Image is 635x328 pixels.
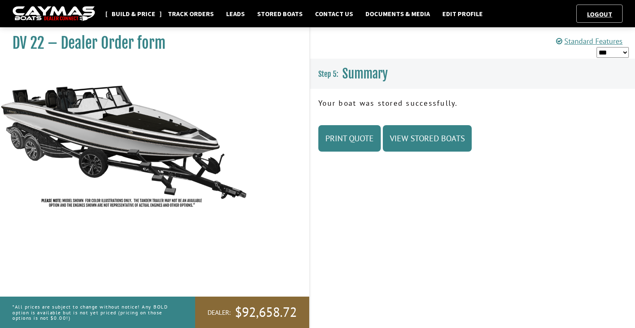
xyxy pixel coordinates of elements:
[235,304,297,321] span: $92,658.72
[12,6,95,21] img: caymas-dealer-connect-2ed40d3bc7270c1d8d7ffb4b79bf05adc795679939227970def78ec6f6c03838.gif
[107,8,160,19] a: Build & Price
[195,297,309,328] a: Dealer:$92,658.72
[222,8,249,19] a: Leads
[318,125,381,152] a: Print Quote
[361,8,434,19] a: Documents & Media
[164,8,218,19] a: Track Orders
[342,66,388,81] span: Summary
[556,36,623,46] a: Standard Features
[311,8,357,19] a: Contact Us
[438,8,487,19] a: Edit Profile
[318,97,627,109] p: Your boat was stored successfully.
[383,125,472,152] a: View Stored Boats
[253,8,307,19] a: Stored Boats
[12,34,289,52] h1: DV 22 – Dealer Order form
[12,300,177,325] p: *All prices are subject to change without notice! Any BOLD option is available but is not yet pri...
[208,308,231,317] span: Dealer:
[583,10,616,18] a: Logout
